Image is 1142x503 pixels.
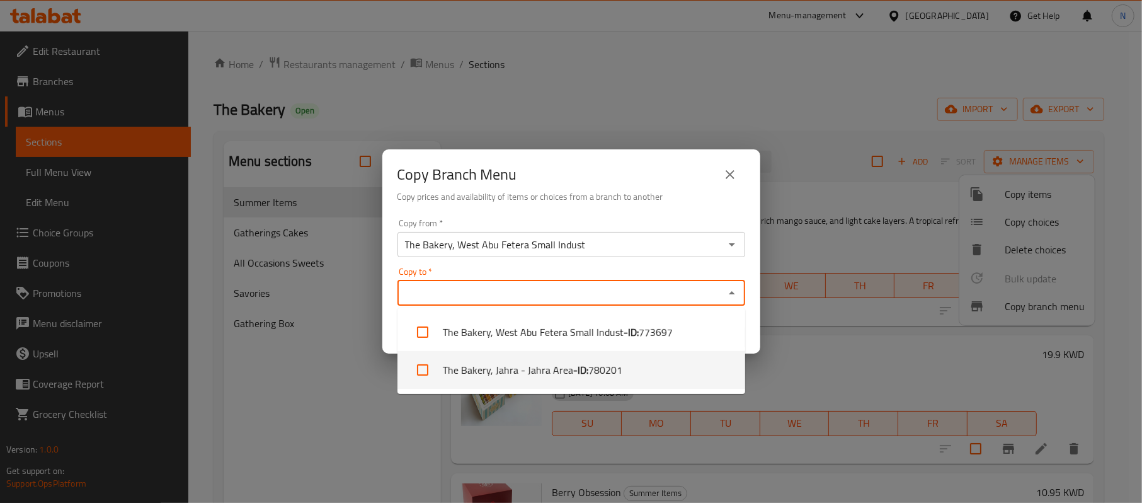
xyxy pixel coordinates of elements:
[573,362,588,378] b: - ID:
[639,325,673,340] span: 773697
[723,284,741,302] button: Close
[715,159,745,190] button: close
[397,165,517,185] h2: Copy Branch Menu
[397,351,745,389] li: The Bakery, Jahra - Jahra Area
[397,190,745,204] h6: Copy prices and availability of items or choices from a branch to another
[624,325,639,340] b: - ID:
[397,313,745,351] li: The Bakery, West Abu Fetera Small Indust
[723,236,741,253] button: Open
[588,362,622,378] span: 780201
